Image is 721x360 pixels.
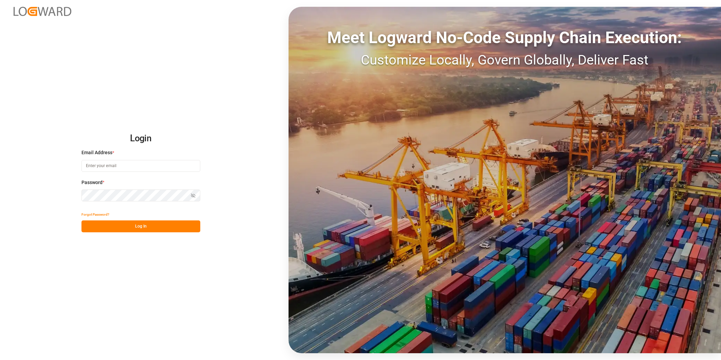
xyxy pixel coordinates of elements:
[81,209,109,220] button: Forgot Password?
[81,160,200,172] input: Enter your email
[289,50,721,70] div: Customize Locally, Govern Globally, Deliver Fast
[81,128,200,149] h2: Login
[289,25,721,50] div: Meet Logward No-Code Supply Chain Execution:
[14,7,71,16] img: Logward_new_orange.png
[81,220,200,232] button: Log In
[81,179,103,186] span: Password
[81,149,112,156] span: Email Address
